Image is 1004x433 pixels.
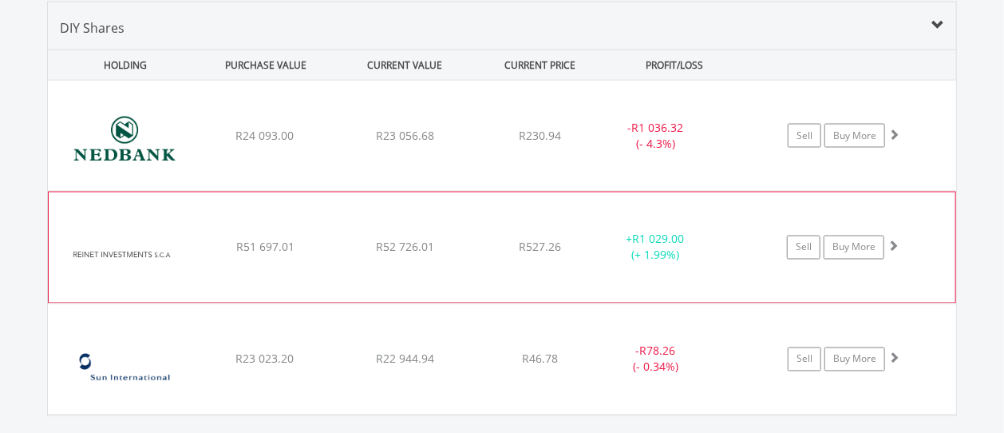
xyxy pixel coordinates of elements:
span: DIY Shares [60,19,125,37]
a: Sell [788,348,821,371]
span: R52 726.01 [376,240,434,255]
div: PURCHASE VALUE [197,50,334,80]
img: EQU.ZA.NED.png [56,101,193,187]
div: HOLDING [49,50,194,80]
a: Buy More [824,236,884,260]
span: R527.26 [519,240,561,255]
div: PROFIT/LOSS [607,50,743,80]
span: R51 697.01 [236,240,294,255]
span: R230.94 [519,128,561,143]
span: R1 036.32 [631,120,683,135]
div: CURRENT PRICE [476,50,603,80]
span: R24 093.00 [235,128,294,143]
div: + (+ 1.99%) [595,232,715,264]
img: EQU.ZA.SUI.png [56,324,193,411]
span: R22 944.94 [376,352,434,367]
a: Buy More [824,124,885,148]
span: R46.78 [522,352,558,367]
div: - (- 4.3%) [595,120,716,152]
a: Buy More [824,348,885,371]
span: R23 023.20 [235,352,294,367]
div: CURRENT VALUE [337,50,473,80]
img: EQU.ZA.RNI.png [57,213,194,299]
a: Sell [787,236,820,260]
span: R1 029.00 [632,232,684,247]
div: - (- 0.34%) [595,344,716,375]
a: Sell [788,124,821,148]
span: R78.26 [639,344,675,359]
span: R23 056.68 [376,128,434,143]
